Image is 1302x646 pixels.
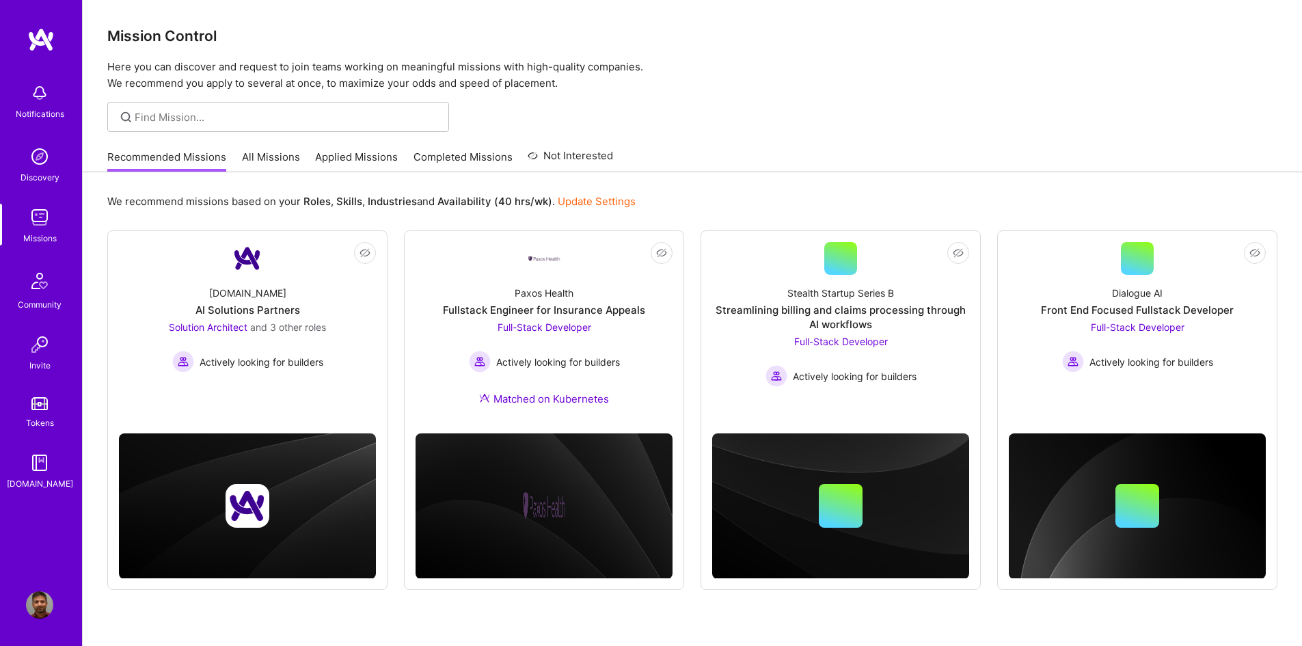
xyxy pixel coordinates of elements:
div: Dialogue AI [1112,286,1163,300]
img: Invite [26,331,53,358]
div: Fullstack Engineer for Insurance Appeals [443,303,645,317]
img: Actively looking for builders [172,351,194,373]
p: We recommend missions based on your , , and . [107,194,636,208]
div: Streamlining billing and claims processing through AI workflows [712,303,969,332]
img: tokens [31,397,48,410]
span: Full-Stack Developer [498,321,591,333]
img: cover [119,433,376,579]
a: Stealth Startup Series BStreamlining billing and claims processing through AI workflowsFull-Stack... [712,242,969,405]
i: icon EyeClosed [656,247,667,258]
input: Find Mission... [135,110,439,124]
b: Industries [368,195,417,208]
span: Actively looking for builders [496,355,620,369]
span: Solution Architect [169,321,247,333]
img: Ateam Purple Icon [479,392,490,403]
div: Paxos Health [515,286,573,300]
a: Completed Missions [413,150,513,172]
img: bell [26,79,53,107]
div: Community [18,297,62,312]
div: Tokens [26,416,54,430]
a: Dialogue AIFront End Focused Fullstack DeveloperFull-Stack Developer Actively looking for builder... [1009,242,1266,405]
img: discovery [26,143,53,170]
b: Availability (40 hrs/wk) [437,195,552,208]
div: Invite [29,358,51,373]
b: Roles [303,195,331,208]
a: Update Settings [558,195,636,208]
span: Actively looking for builders [1089,355,1213,369]
img: teamwork [26,204,53,231]
div: Matched on Kubernetes [479,392,609,406]
img: Actively looking for builders [765,365,787,387]
span: Actively looking for builders [793,369,917,383]
img: Community [23,265,56,297]
img: cover [1009,433,1266,579]
img: Actively looking for builders [469,351,491,373]
span: and 3 other roles [250,321,326,333]
span: Full-Stack Developer [1091,321,1184,333]
a: All Missions [242,150,300,172]
img: cover [416,433,673,579]
span: Full-Stack Developer [794,336,888,347]
i: icon EyeClosed [953,247,964,258]
img: User Avatar [26,591,53,619]
div: Discovery [21,170,59,185]
a: Company LogoPaxos HealthFullstack Engineer for Insurance AppealsFull-Stack Developer Actively loo... [416,242,673,422]
a: Recommended Missions [107,150,226,172]
img: Company Logo [231,242,264,275]
div: AI Solutions Partners [195,303,300,317]
img: guide book [26,449,53,476]
p: Here you can discover and request to join teams working on meaningful missions with high-quality ... [107,59,1277,92]
i: icon EyeClosed [360,247,370,258]
h3: Mission Control [107,27,1277,44]
div: [DOMAIN_NAME] [7,476,73,491]
b: Skills [336,195,362,208]
div: Front End Focused Fullstack Developer [1041,303,1234,317]
a: User Avatar [23,591,57,619]
i: icon EyeClosed [1249,247,1260,258]
div: Missions [23,231,57,245]
div: Notifications [16,107,64,121]
img: Company Logo [528,255,560,263]
div: Stealth Startup Series B [787,286,894,300]
a: Applied Missions [315,150,398,172]
div: [DOMAIN_NAME] [209,286,286,300]
i: icon SearchGrey [118,109,134,125]
span: Actively looking for builders [200,355,323,369]
img: Company logo [522,484,566,528]
a: Not Interested [528,148,613,172]
img: Actively looking for builders [1062,351,1084,373]
img: Company logo [226,484,269,528]
img: cover [712,433,969,579]
img: logo [27,27,55,52]
a: Company Logo[DOMAIN_NAME]AI Solutions PartnersSolution Architect and 3 other rolesActively lookin... [119,242,376,405]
